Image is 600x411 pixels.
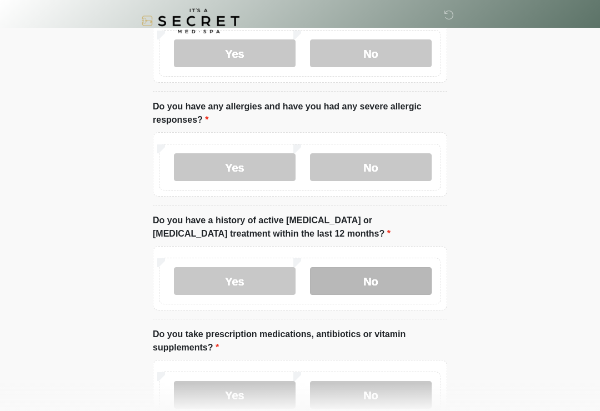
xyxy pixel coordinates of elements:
[153,214,447,240] label: Do you have a history of active [MEDICAL_DATA] or [MEDICAL_DATA] treatment within the last 12 mon...
[153,100,447,127] label: Do you have any allergies and have you had any severe allergic responses?
[310,39,432,67] label: No
[310,381,432,409] label: No
[310,153,432,181] label: No
[310,267,432,295] label: No
[142,8,239,33] img: It's A Secret Med Spa Logo
[174,381,296,409] label: Yes
[174,267,296,295] label: Yes
[174,39,296,67] label: Yes
[153,328,447,354] label: Do you take prescription medications, antibiotics or vitamin supplements?
[174,153,296,181] label: Yes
